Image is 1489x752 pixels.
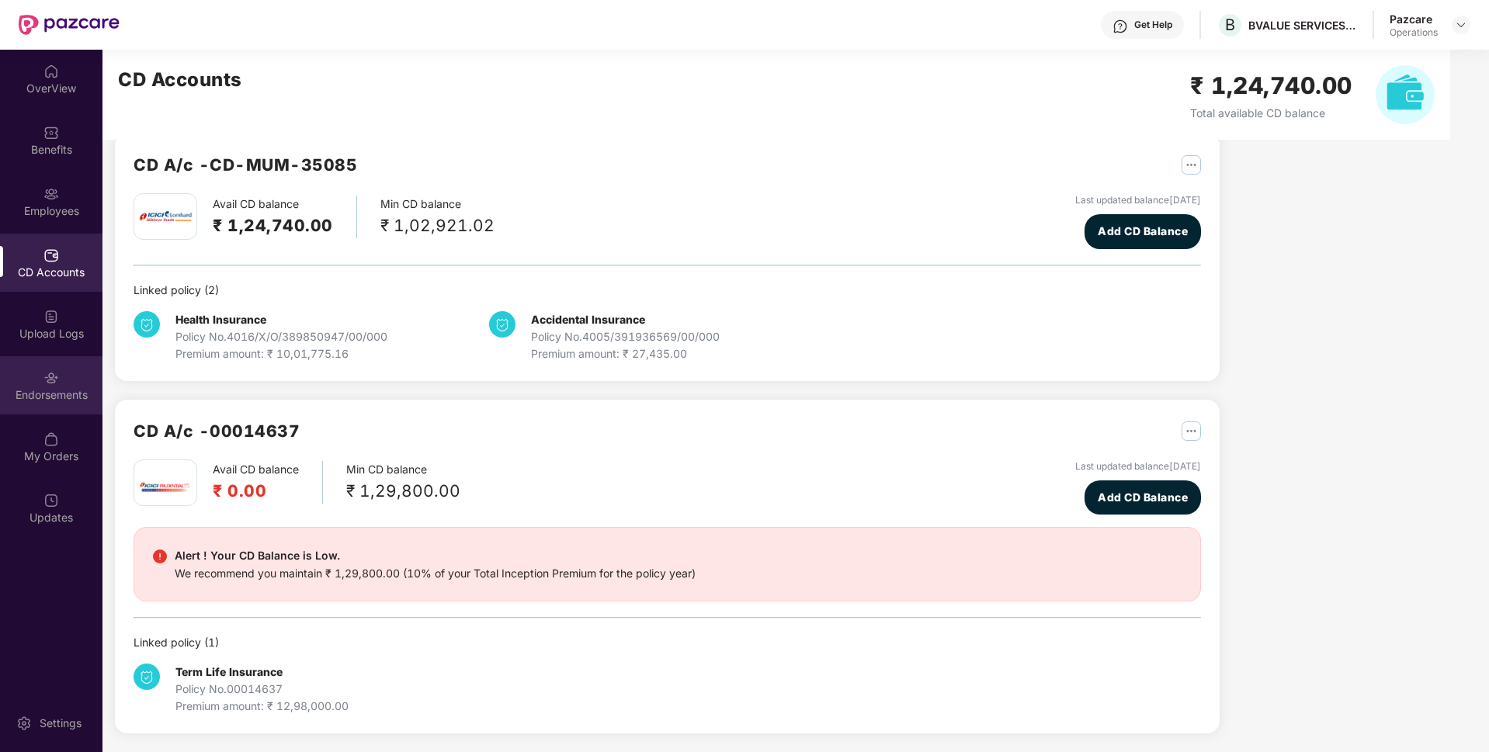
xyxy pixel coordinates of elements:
[134,418,300,444] h2: CD A/c - 00014637
[346,478,460,504] div: ₹ 1,29,800.00
[1225,16,1235,34] span: B
[175,565,696,582] div: We recommend you maintain ₹ 1,29,800.00 (10% of your Total Inception Premium for the policy year)
[43,125,59,140] img: svg+xml;base64,PHN2ZyBpZD0iQmVuZWZpdHMiIHhtbG5zPSJodHRwOi8vd3d3LnczLm9yZy8yMDAwL3N2ZyIgd2lkdGg9Ij...
[380,196,495,238] div: Min CD balance
[43,431,59,447] img: svg+xml;base64,PHN2ZyBpZD0iTXlfT3JkZXJzIiBkYXRhLW5hbWU9Ik15IE9yZGVycyIgeG1sbnM9Imh0dHA6Ly93d3cudz...
[1075,193,1201,208] div: Last updated balance [DATE]
[1182,155,1201,175] img: svg+xml;base64,PHN2ZyB4bWxucz0iaHR0cDovL3d3dy53My5vcmcvMjAwMC9zdmciIHdpZHRoPSIyNSIgaGVpZ2h0PSIyNS...
[1248,18,1357,33] div: BVALUE SERVICES PRIVATE LIMITED
[213,478,299,504] h2: ₹ 0.00
[175,313,266,326] b: Health Insurance
[1098,223,1188,240] span: Add CD Balance
[118,65,242,95] h2: CD Accounts
[213,196,357,238] div: Avail CD balance
[1390,26,1438,39] div: Operations
[134,664,160,690] img: svg+xml;base64,PHN2ZyB4bWxucz0iaHR0cDovL3d3dy53My5vcmcvMjAwMC9zdmciIHdpZHRoPSIzNCIgaGVpZ2h0PSIzNC...
[1376,65,1435,124] img: svg+xml;base64,PHN2ZyB4bWxucz0iaHR0cDovL3d3dy53My5vcmcvMjAwMC9zdmciIHhtbG5zOnhsaW5rPSJodHRwOi8vd3...
[134,311,160,338] img: svg+xml;base64,PHN2ZyB4bWxucz0iaHR0cDovL3d3dy53My5vcmcvMjAwMC9zdmciIHdpZHRoPSIzNCIgaGVpZ2h0PSIzNC...
[175,665,283,678] b: Term Life Insurance
[346,461,460,504] div: Min CD balance
[531,313,645,326] b: Accidental Insurance
[489,311,515,338] img: svg+xml;base64,PHN2ZyB4bWxucz0iaHR0cDovL3d3dy53My5vcmcvMjAwMC9zdmciIHdpZHRoPSIzNCIgaGVpZ2h0PSIzNC...
[175,328,387,345] div: Policy No. 4016/X/O/389850947/00/000
[1190,106,1325,120] span: Total available CD balance
[531,345,720,362] div: Premium amount: ₹ 27,435.00
[153,549,167,563] img: svg+xml;base64,PHN2ZyBpZD0iRGFuZ2VyX2FsZXJ0IiBkYXRhLW5hbWU9IkRhbmdlciBhbGVydCIgeG1sbnM9Imh0dHA6Ly...
[1190,68,1352,104] h2: ₹ 1,24,740.00
[1390,12,1438,26] div: Pazcare
[134,634,1201,651] div: Linked policy ( 1 )
[175,546,696,565] div: Alert ! Your CD Balance is Low.
[1112,19,1128,34] img: svg+xml;base64,PHN2ZyBpZD0iSGVscC0zMngzMiIgeG1sbnM9Imh0dHA6Ly93d3cudzMub3JnLzIwMDAvc3ZnIiB3aWR0aD...
[19,15,120,35] img: New Pazcare Logo
[16,716,32,731] img: svg+xml;base64,PHN2ZyBpZD0iU2V0dGluZy0yMHgyMCIgeG1sbnM9Imh0dHA6Ly93d3cudzMub3JnLzIwMDAvc3ZnIiB3aW...
[1098,489,1188,506] span: Add CD Balance
[531,328,720,345] div: Policy No. 4005/391936569/00/000
[43,186,59,202] img: svg+xml;base64,PHN2ZyBpZD0iRW1wbG95ZWVzIiB4bWxucz0iaHR0cDovL3d3dy53My5vcmcvMjAwMC9zdmciIHdpZHRoPS...
[43,370,59,386] img: svg+xml;base64,PHN2ZyBpZD0iRW5kb3JzZW1lbnRzIiB4bWxucz0iaHR0cDovL3d3dy53My5vcmcvMjAwMC9zdmciIHdpZH...
[1455,19,1467,31] img: svg+xml;base64,PHN2ZyBpZD0iRHJvcGRvd24tMzJ4MzIiIHhtbG5zPSJodHRwOi8vd3d3LnczLm9yZy8yMDAwL3N2ZyIgd2...
[380,213,495,238] div: ₹ 1,02,921.02
[213,461,323,504] div: Avail CD balance
[1085,214,1201,249] button: Add CD Balance
[134,152,357,178] h2: CD A/c - CD-MUM-35085
[213,213,333,238] h2: ₹ 1,24,740.00
[175,345,387,362] div: Premium amount: ₹ 10,01,775.16
[1085,480,1201,515] button: Add CD Balance
[175,698,349,715] div: Premium amount: ₹ 12,98,000.00
[175,681,349,698] div: Policy No. 00014637
[35,716,86,731] div: Settings
[136,206,195,227] img: icici.png
[1075,459,1201,474] div: Last updated balance [DATE]
[43,248,59,263] img: svg+xml;base64,PHN2ZyBpZD0iQ0RfQWNjb3VudHMiIGRhdGEtbmFtZT0iQ0QgQWNjb3VudHMiIHhtbG5zPSJodHRwOi8vd3...
[43,493,59,508] img: svg+xml;base64,PHN2ZyBpZD0iVXBkYXRlZCIgeG1sbnM9Imh0dHA6Ly93d3cudzMub3JnLzIwMDAvc3ZnIiB3aWR0aD0iMj...
[1134,19,1172,31] div: Get Help
[43,309,59,324] img: svg+xml;base64,PHN2ZyBpZD0iVXBsb2FkX0xvZ3MiIGRhdGEtbmFtZT0iVXBsb2FkIExvZ3MiIHhtbG5zPSJodHRwOi8vd3...
[43,64,59,79] img: svg+xml;base64,PHN2ZyBpZD0iSG9tZSIgeG1sbnM9Imh0dHA6Ly93d3cudzMub3JnLzIwMDAvc3ZnIiB3aWR0aD0iMjAiIG...
[134,282,1201,299] div: Linked policy ( 2 )
[138,460,193,515] img: iciciprud.png
[1182,421,1201,441] img: svg+xml;base64,PHN2ZyB4bWxucz0iaHR0cDovL3d3dy53My5vcmcvMjAwMC9zdmciIHdpZHRoPSIyNSIgaGVpZ2h0PSIyNS...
